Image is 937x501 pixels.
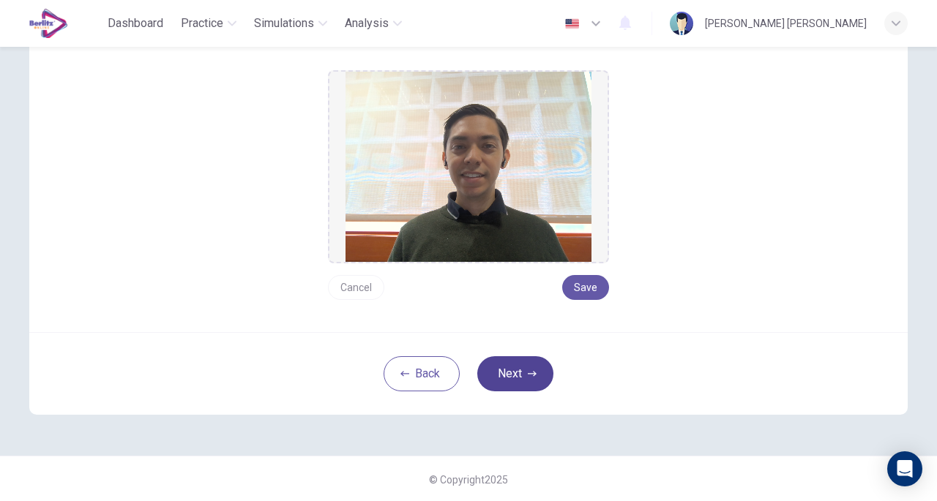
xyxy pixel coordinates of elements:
span: Dashboard [108,15,163,32]
div: [PERSON_NAME] [PERSON_NAME] [705,15,867,32]
span: Simulations [254,15,314,32]
a: EduSynch logo [29,9,102,38]
span: Analysis [345,15,389,32]
span: © Copyright 2025 [429,474,508,486]
img: en [563,18,581,29]
img: EduSynch logo [29,9,68,38]
button: Analysis [339,10,408,37]
button: Cancel [328,275,384,300]
img: Profile picture [670,12,693,35]
button: Practice [175,10,242,37]
button: Dashboard [102,10,169,37]
button: Simulations [248,10,333,37]
img: preview screemshot [346,72,591,262]
button: Save [562,275,609,300]
button: Back [384,356,460,391]
button: Next [477,356,553,391]
div: Open Intercom Messenger [887,451,922,486]
span: Practice [181,15,223,32]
